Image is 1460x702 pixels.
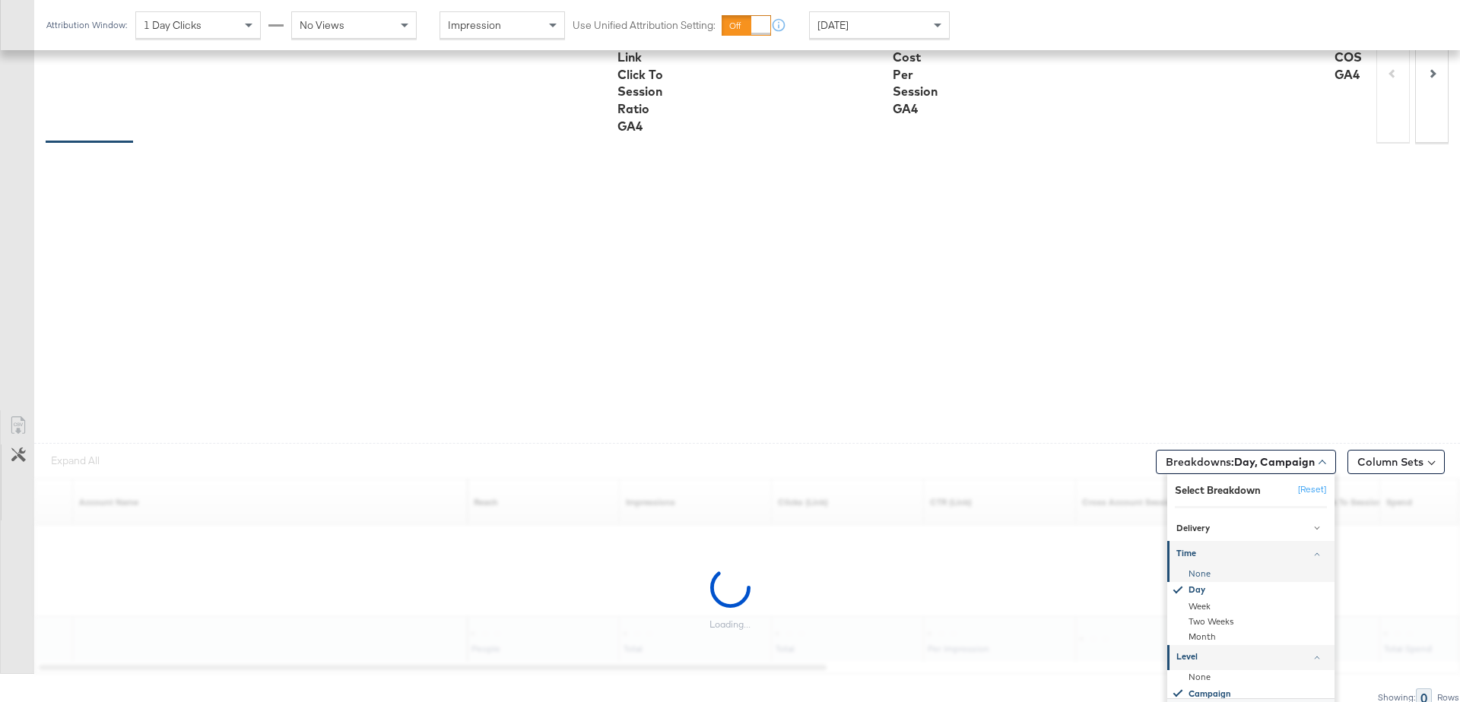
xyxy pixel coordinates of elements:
a: Level [1167,644,1335,669]
div: Cross Account Cost Per Session GA4 [893,14,941,118]
div: Select Breakdown [1175,482,1261,497]
span: [DATE] [817,18,849,32]
div: Delivery [1176,522,1328,534]
div: Month [1170,629,1335,644]
div: Two Weeks [1170,614,1335,629]
button: Column Sets [1347,450,1445,474]
div: None [1170,566,1335,581]
a: Time [1167,541,1335,566]
div: Level [1176,651,1328,663]
div: Time [1167,566,1335,644]
div: Week [1170,599,1335,614]
div: Attribution Window: [46,20,128,30]
div: Day [1170,581,1335,599]
span: Breakdowns: [1166,454,1315,470]
button: Breakdowns:Day, Campaign [1156,450,1336,474]
div: Loading... [709,618,751,631]
a: Delivery [1167,516,1335,541]
span: 1 Day Clicks [144,18,202,32]
button: [Reset] [1289,478,1327,502]
div: Time [1176,548,1328,560]
div: None [1170,669,1335,685]
b: Day, Campaign [1234,455,1315,469]
span: No Views [300,18,344,32]
span: Impression [448,18,501,32]
label: Use Unified Attribution Setting: [573,18,716,33]
div: Campaign [1170,685,1335,702]
div: Cross Account Link Click To Session Ratio GA4 [617,14,665,135]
